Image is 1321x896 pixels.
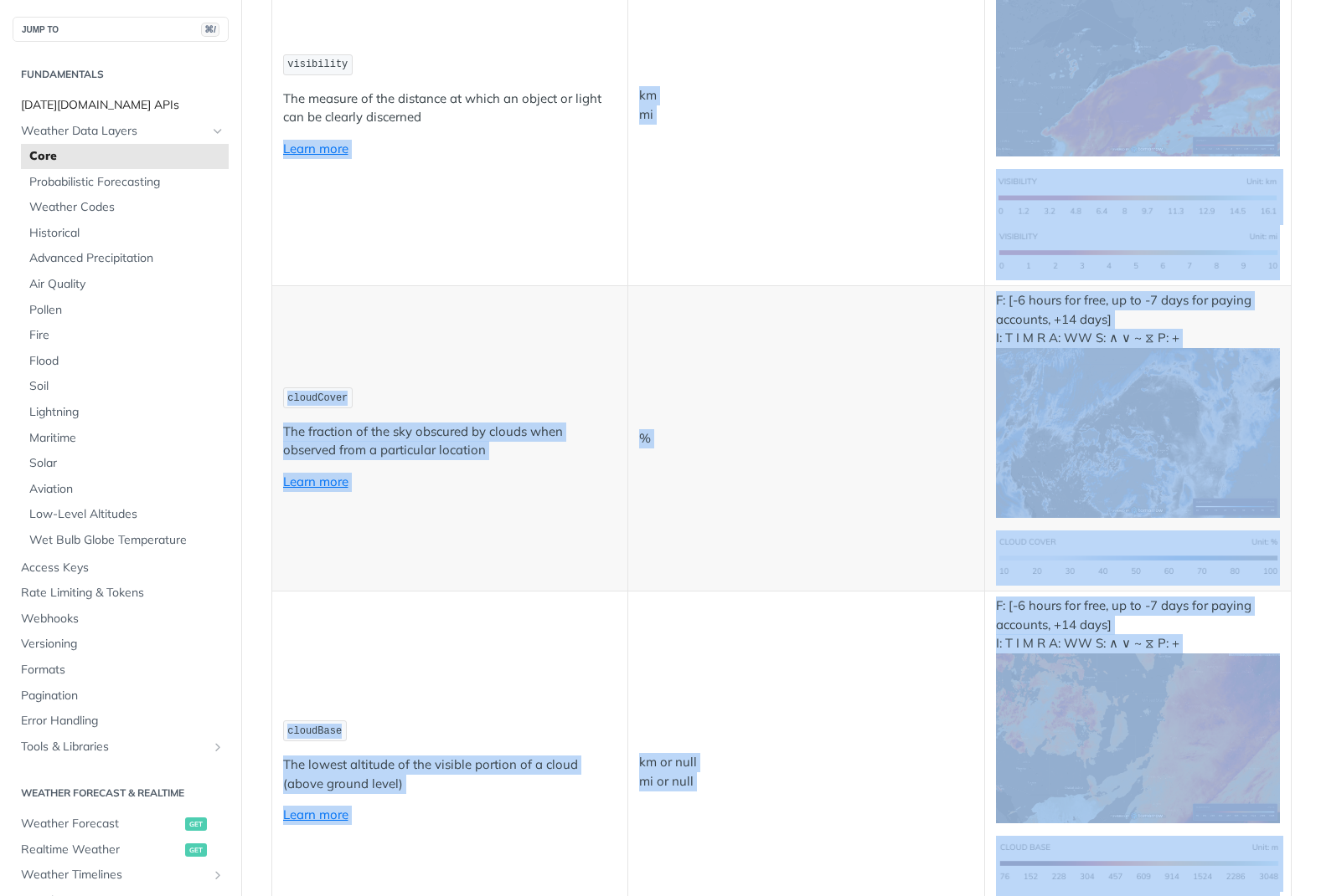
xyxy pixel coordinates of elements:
a: Weather Codes [21,195,229,220]
span: Expand image [996,187,1279,203]
a: [DATE][DOMAIN_NAME] APIs [13,93,229,118]
a: Weather Data LayersHide subpages for Weather Data Layers [13,119,229,144]
a: Air Quality [21,272,229,297]
button: Hide subpages for Weather Data Layers [211,125,224,138]
p: The measure of the distance at which an object or light can be clearly discerned [283,90,617,127]
span: Versioning [21,636,224,653]
a: Fire [21,323,229,348]
span: Low-Level Altitudes [29,506,224,523]
a: Maritime [21,426,229,451]
span: Tools & Libraries [21,739,207,755]
a: Tools & LibrariesShow subpages for Tools & Libraries [13,735,229,760]
span: Lightning [29,404,224,421]
a: Error Handling [13,709,229,734]
span: Solar [29,455,224,472]
a: Learn more [283,141,348,156]
span: Air Quality [29,276,224,293]
a: Advanced Precipitation [21,246,229,271]
span: Pagination [21,688,224,704]
span: Expand image [996,423,1279,439]
button: JUMP TO⌘/ [13,17,229,42]
a: Flood [21,349,229,374]
span: Wet Bulb Globe Temperature [29,532,224,549]
a: Soil [21,374,229,399]
span: Advanced Precipitation [29,250,224,267]
a: Learn more [283,806,348,822]
a: Weather TimelinesShow subpages for Weather Timelines [13,863,229,888]
a: Core [21,144,229,169]
a: Aviation [21,477,229,502]
span: Weather Timelines [21,867,207,883]
span: get [185,817,207,831]
span: [DATE][DOMAIN_NAME] APIs [21,97,224,114]
span: Expand image [996,62,1279,78]
span: Fire [29,327,224,344]
span: Error Handling [21,713,224,730]
span: visibility [287,59,348,70]
p: The fraction of the sky obscured by clouds when observed from a particular location [283,422,617,460]
a: Learn more [283,474,348,489]
span: ⌘/ [201,23,219,37]
span: Webhooks [21,611,224,627]
img: cloud-cover [996,530,1279,586]
span: Expand image [996,729,1279,745]
span: Aviation [29,481,224,498]
p: F: [-6 hours for free, up to -7 days for paying accounts, +14 days] I: T I M R A: WW S: ∧ ∨ ~ ⧖ P: + [996,596,1279,822]
a: Historical [21,221,229,246]
span: Weather Codes [29,199,224,216]
span: Access Keys [21,560,224,576]
span: Probabilistic Forecasting [29,174,224,191]
p: km or null mi or null [639,753,973,791]
h2: Weather Forecast & realtime [13,786,229,801]
a: Solar [21,451,229,476]
img: cloud-base-si [996,836,1279,892]
a: Weather Forecastget [13,812,229,837]
span: Realtime Weather [21,842,181,858]
a: Formats [13,658,229,683]
p: km mi [639,86,973,124]
span: Core [29,148,224,165]
a: Pagination [13,684,229,709]
span: Soil [29,378,224,395]
img: visibility-si [996,169,1279,225]
span: Formats [21,662,224,678]
a: Pollen [21,298,229,323]
a: Webhooks [13,607,229,632]
a: Access Keys [13,556,229,581]
button: Show subpages for Tools & Libraries [211,740,224,754]
button: Show subpages for Weather Timelines [211,868,224,882]
span: Expand image [996,243,1279,259]
span: cloudCover [287,392,348,404]
a: Lightning [21,400,229,425]
a: Wet Bulb Globe Temperature [21,528,229,553]
p: % [639,429,973,448]
span: Rate Limiting & Tokens [21,585,224,602]
span: Expand image [996,854,1279,870]
a: Low-Level Altitudes [21,502,229,527]
a: Realtime Weatherget [13,837,229,863]
span: Expand image [996,549,1279,565]
span: cloudBase [287,725,342,737]
span: Weather Forecast [21,816,181,832]
span: Maritime [29,430,224,447]
span: Pollen [29,302,224,319]
a: Rate Limiting & Tokens [13,581,229,606]
span: Weather Data Layers [21,123,207,140]
a: Probabilistic Forecasting [21,170,229,195]
span: get [185,843,207,857]
p: The lowest altitude of the visible portion of a cloud (above ground level) [283,755,617,793]
span: Historical [29,225,224,242]
img: cloud-base [996,653,1279,823]
h2: Fundamentals [13,67,229,82]
span: Flood [29,353,224,370]
img: visibility-us [996,225,1279,281]
p: F: [-6 hours for free, up to -7 days for paying accounts, +14 days] I: T I M R A: WW S: ∧ ∨ ~ ⧖ P: + [996,291,1279,517]
img: cloud-cover [996,348,1279,518]
a: Versioning [13,632,229,657]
